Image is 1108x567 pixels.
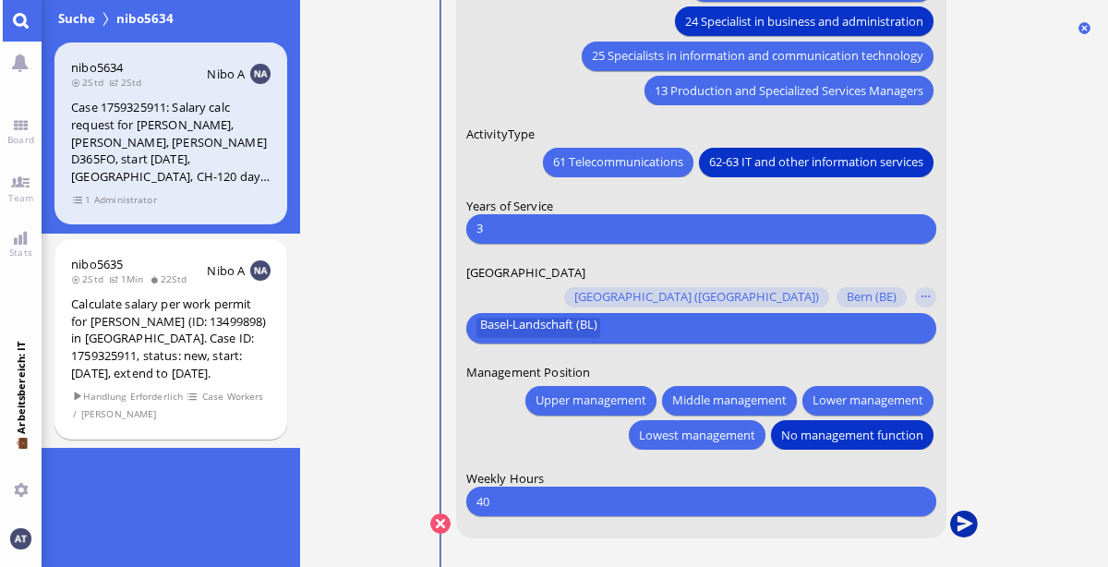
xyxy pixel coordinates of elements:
div: Case 1759325911: Salary calc request for [PERSON_NAME], [PERSON_NAME], [PERSON_NAME] D365FO, star... [71,99,271,185]
button: 62-63 IT and other information services [698,147,933,176]
span: 25 Specialists in information and communication technology [591,46,922,66]
body: Rich Text Area. Press ALT-0 for help. [15,18,452,220]
p: I hope this message finds you well. I'm writing to let you know that your requested salary calcul... [15,90,452,152]
span: [GEOGRAPHIC_DATA] ([GEOGRAPHIC_DATA]) [574,290,819,305]
button: [GEOGRAPHIC_DATA] ([GEOGRAPHIC_DATA]) [564,287,829,308]
div: Salary Calculation Update [15,18,452,42]
span: 1Min [109,272,149,285]
span: 1 Elemente anzeigen [73,192,91,208]
span: Team [4,191,39,204]
p: Dear [PERSON_NAME], [15,57,452,78]
div: Calculate salary per work permit for [PERSON_NAME] (ID: 13499898) in [GEOGRAPHIC_DATA]. Case ID: ... [71,296,271,381]
span: Nibo A [207,262,245,279]
button: 61 Telecommunications [542,147,692,176]
img: Du [10,528,30,549]
span: Upper management [535,391,645,410]
span: ActivityType [465,126,535,142]
p: If you have any questions or need further assistance, please let me know. [15,165,452,186]
button: Basel-Landschaft (BL) [476,318,599,338]
span: [GEOGRAPHIC_DATA] [465,263,584,280]
button: Middle management [661,385,796,415]
a: nibo5635 [71,256,123,272]
span: 13 Production and Specialized Services Managers [654,80,922,100]
button: 13 Production and Specialized Services Managers [644,76,933,105]
button: Upper management [524,385,656,415]
span: Administrator [93,192,157,208]
span: 2Std [71,76,109,89]
img: NA [250,260,271,281]
span: Suche [54,9,99,28]
button: Beenden [430,513,451,534]
span: nibo5634 [113,9,177,28]
a: nibo5634 [71,59,123,76]
span: 22Std [150,272,193,285]
span: 💼 Arbeitsbereich: IT [14,434,28,476]
span: 62-63 IT and other information services [708,152,922,172]
span: Lower management [812,391,922,410]
span: Board [3,133,39,146]
span: Case Workers [201,389,264,404]
span: Basel-Landschaft (BL) [479,318,596,338]
span: Handlung Erforderlich [73,389,184,404]
span: Bern (BE) [847,290,897,305]
span: 2Std [109,76,147,89]
span: Years of Service [465,197,552,213]
span: 2Std [71,272,109,285]
span: Middle management [671,391,786,410]
span: Stats [5,246,37,259]
button: 25 Specialists in information and communication technology [581,41,933,70]
button: 24 Specialist in business and administration [674,6,933,36]
span: [PERSON_NAME] [80,406,157,422]
span: / [73,406,78,422]
button: No management function [770,420,933,450]
span: Lowest management [638,425,754,444]
span: Weekly Hours [465,470,544,487]
span: 24 Specialist in business and administration [684,11,922,30]
span: Management Position [465,364,589,380]
img: NA [250,64,271,84]
span: 61 Telecommunications [552,152,682,172]
button: Bern (BE) [836,287,906,308]
span: No management function [780,425,922,444]
p: Best regards, [15,199,452,220]
span: Nibo A [207,66,245,82]
button: Lower management [801,385,933,415]
button: Lowest management [628,420,765,450]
